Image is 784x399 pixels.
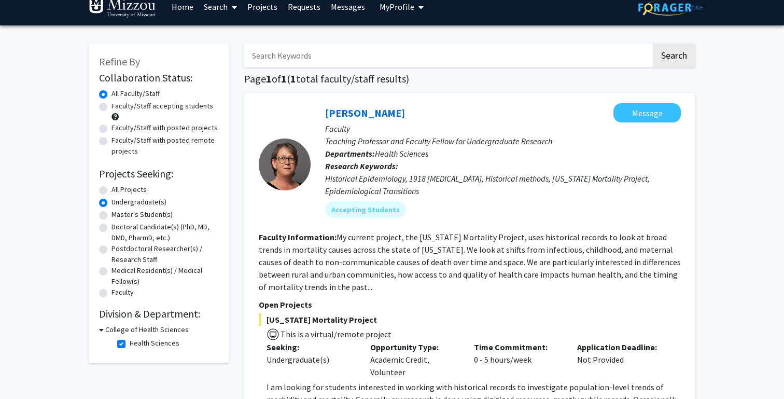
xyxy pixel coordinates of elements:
[259,232,337,242] b: Faculty Information:
[111,209,173,220] label: Master's Student(s)
[362,341,466,378] div: Academic Credit, Volunteer
[111,243,218,265] label: Postdoctoral Researcher(s) / Research Staff
[653,44,695,67] button: Search
[259,313,681,326] span: [US_STATE] Mortality Project
[325,161,398,171] b: Research Keywords:
[325,172,681,197] div: Historical Epidemiology, 1918 [MEDICAL_DATA], Historical methods, [US_STATE] Mortality Project, E...
[244,44,651,67] input: Search Keywords
[325,201,406,218] mat-chip: Accepting Students
[99,72,218,84] h2: Collaboration Status:
[111,287,134,298] label: Faculty
[290,72,296,85] span: 1
[281,72,287,85] span: 1
[111,222,218,243] label: Doctoral Candidate(s) (PhD, MD, DMD, PharmD, etc.)
[474,341,562,353] p: Time Commitment:
[375,148,428,159] span: Health Sciences
[613,103,681,122] button: Message Carolyn Orbann
[99,308,218,320] h2: Division & Department:
[111,122,218,133] label: Faculty/Staff with posted projects
[99,55,140,68] span: Refine By
[259,232,681,292] fg-read-more: My current project, the [US_STATE] Mortality Project, uses historical records to look at broad tr...
[380,2,414,12] span: My Profile
[279,329,391,339] span: This is a virtual/remote project
[111,135,218,157] label: Faculty/Staff with posted remote projects
[111,184,147,195] label: All Projects
[466,341,570,378] div: 0 - 5 hours/week
[244,73,695,85] h1: Page of ( total faculty/staff results)
[267,341,355,353] p: Seeking:
[569,341,673,378] div: Not Provided
[325,148,375,159] b: Departments:
[325,135,681,147] p: Teaching Professor and Faculty Fellow for Undergraduate Research
[111,88,160,99] label: All Faculty/Staff
[8,352,44,391] iframe: Chat
[325,106,405,119] a: [PERSON_NAME]
[267,353,355,366] div: Undergraduate(s)
[111,265,218,287] label: Medical Resident(s) / Medical Fellow(s)
[325,122,681,135] p: Faculty
[105,324,189,335] h3: College of Health Sciences
[370,341,458,353] p: Opportunity Type:
[577,341,665,353] p: Application Deadline:
[130,338,179,349] label: Health Sciences
[266,72,272,85] span: 1
[111,197,166,208] label: Undergraduate(s)
[111,101,213,112] label: Faculty/Staff accepting students
[99,168,218,180] h2: Projects Seeking:
[259,298,681,311] p: Open Projects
